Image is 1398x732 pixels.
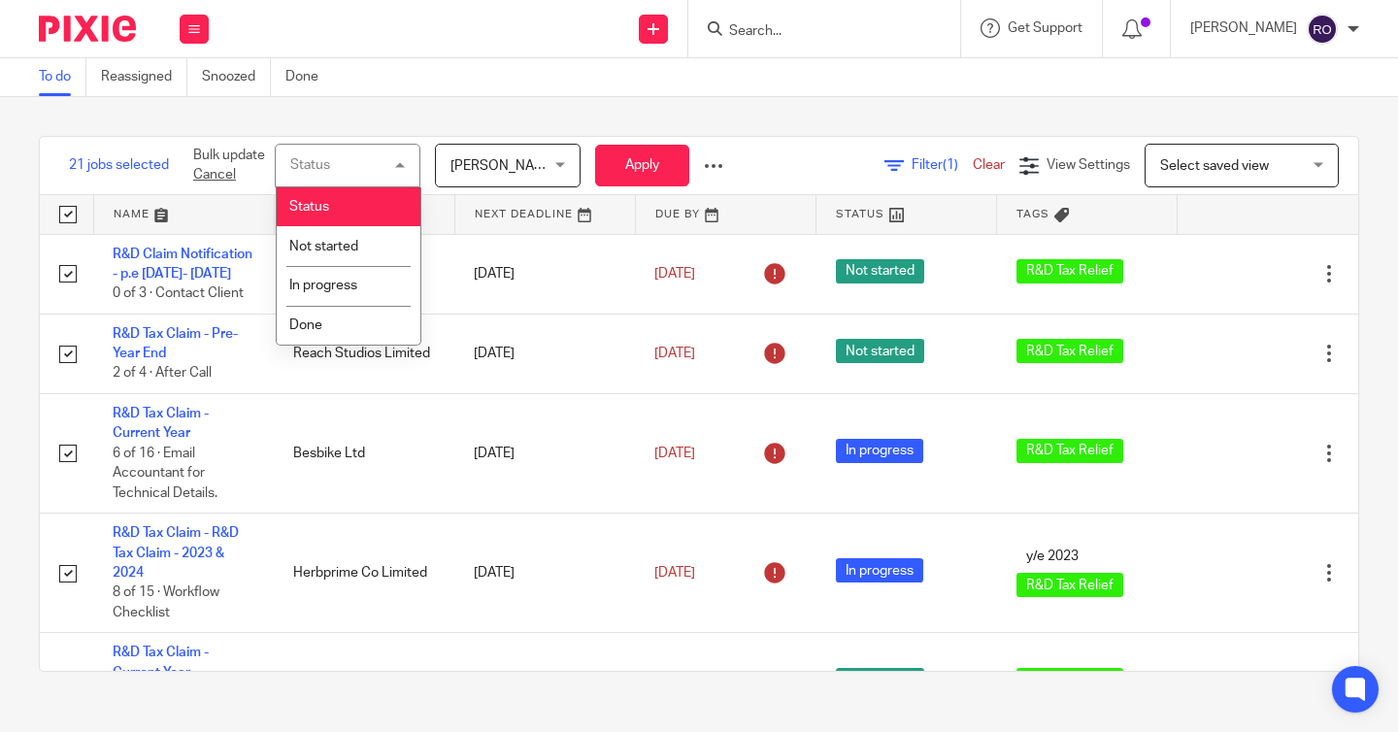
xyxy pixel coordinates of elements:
div: Status [290,158,330,172]
td: [DATE] [454,234,635,314]
a: Snoozed [202,58,271,96]
td: Reach Studios Limited [274,314,454,393]
img: Pixie [39,16,136,42]
input: Search [727,23,902,41]
td: [DATE] [454,314,635,393]
td: [DATE] [454,514,635,633]
span: Select saved view [1160,159,1269,173]
span: [DATE] [654,267,695,281]
td: Think Associates Limited [274,234,454,314]
span: [DATE] [654,447,695,460]
span: R&D Tax Relief [1016,668,1123,692]
span: In progress [836,558,923,582]
span: 21 jobs selected [69,155,169,175]
a: To do [39,58,86,96]
span: Not started [836,668,924,692]
span: [PERSON_NAME] [450,159,557,173]
span: Status [289,200,329,214]
span: R&D Tax Relief [1016,339,1123,363]
a: Clear [973,158,1005,172]
span: Get Support [1008,21,1082,35]
a: R&D Tax Claim - R&D Tax Claim - 2023 & 2024 [113,526,239,580]
td: Besbike Ltd [274,393,454,513]
span: R&D Tax Relief [1016,573,1123,597]
a: Done [285,58,333,96]
span: Not started [289,240,358,253]
span: In progress [289,279,357,292]
a: Reassigned [101,58,187,96]
span: Not started [836,339,924,363]
span: 6 of 16 · Email Accountant for Technical Details. [113,447,217,500]
a: R&D Claim Notification - p.e [DATE]- [DATE] [113,248,252,281]
span: R&D Tax Relief [1016,259,1123,283]
img: svg%3E [1307,14,1338,45]
a: R&D Tax Claim - Current Year [113,646,209,679]
span: y/e 2023 [1016,544,1088,568]
a: Cancel [193,168,236,182]
span: 2 of 4 · After Call [113,367,212,381]
span: Filter [912,158,973,172]
span: R&D Tax Relief [1016,439,1123,463]
p: Bulk update [193,146,265,185]
span: [DATE] [654,566,695,580]
a: R&D Tax Claim - Current Year [113,407,209,440]
td: [DATE] [454,393,635,513]
td: Herbprime Co Limited [274,514,454,633]
span: Done [289,318,322,332]
span: [DATE] [654,347,695,360]
span: (1) [943,158,958,172]
span: Not started [836,259,924,283]
span: View Settings [1047,158,1130,172]
p: [PERSON_NAME] [1190,18,1297,38]
a: R&D Tax Claim - Pre-Year End [113,327,238,360]
span: Tags [1016,209,1049,219]
span: 8 of 15 · Workflow Checklist [113,585,219,619]
span: 0 of 3 · Contact Client [113,286,244,300]
span: In progress [836,439,923,463]
button: Apply [595,145,689,186]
